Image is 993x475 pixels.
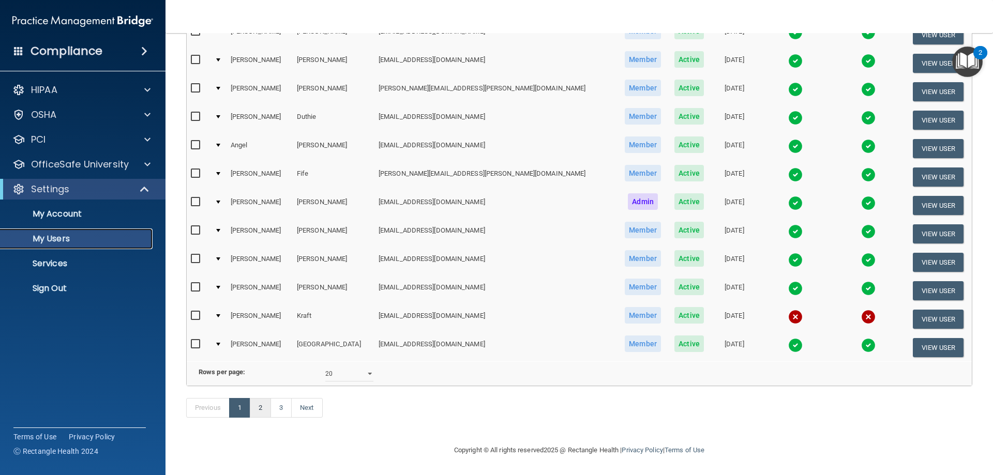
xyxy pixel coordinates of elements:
[293,191,374,220] td: [PERSON_NAME]
[788,25,803,40] img: tick.e7d51cea.svg
[711,333,759,361] td: [DATE]
[861,253,876,267] img: tick.e7d51cea.svg
[711,220,759,248] td: [DATE]
[625,165,661,181] span: Member
[861,82,876,97] img: tick.e7d51cea.svg
[788,253,803,267] img: tick.e7d51cea.svg
[625,307,661,324] span: Member
[625,250,661,267] span: Member
[199,368,245,376] b: Rows per page:
[227,191,293,220] td: [PERSON_NAME]
[788,82,803,97] img: tick.e7d51cea.svg
[861,310,876,324] img: cross.ca9f0e7f.svg
[711,134,759,163] td: [DATE]
[293,220,374,248] td: [PERSON_NAME]
[913,253,964,272] button: View User
[711,248,759,277] td: [DATE]
[788,310,803,324] img: cross.ca9f0e7f.svg
[227,78,293,106] td: [PERSON_NAME]
[913,338,964,357] button: View User
[12,109,151,121] a: OSHA
[374,106,618,134] td: [EMAIL_ADDRESS][DOMAIN_NAME]
[7,234,148,244] p: My Users
[674,108,704,125] span: Active
[293,49,374,78] td: [PERSON_NAME]
[374,78,618,106] td: [PERSON_NAME][EMAIL_ADDRESS][PERSON_NAME][DOMAIN_NAME]
[625,279,661,295] span: Member
[293,277,374,305] td: [PERSON_NAME]
[788,54,803,68] img: tick.e7d51cea.svg
[250,398,271,418] a: 2
[227,333,293,361] td: [PERSON_NAME]
[913,224,964,243] button: View User
[674,307,704,324] span: Active
[227,106,293,134] td: [PERSON_NAME]
[374,21,618,49] td: [EMAIL_ADDRESS][DOMAIN_NAME]
[913,196,964,215] button: View User
[861,196,876,210] img: tick.e7d51cea.svg
[186,398,230,418] a: Previous
[625,136,661,153] span: Member
[861,167,876,182] img: tick.e7d51cea.svg
[913,54,964,73] button: View User
[12,133,151,146] a: PCI
[788,338,803,353] img: tick.e7d51cea.svg
[913,25,964,44] button: View User
[979,53,982,66] div: 2
[31,133,46,146] p: PCI
[227,49,293,78] td: [PERSON_NAME]
[711,163,759,191] td: [DATE]
[293,106,374,134] td: Duthie
[711,21,759,49] td: [DATE]
[227,305,293,333] td: [PERSON_NAME]
[913,82,964,101] button: View User
[374,163,618,191] td: [PERSON_NAME][EMAIL_ADDRESS][PERSON_NAME][DOMAIN_NAME]
[293,134,374,163] td: [PERSON_NAME]
[227,248,293,277] td: [PERSON_NAME]
[674,136,704,153] span: Active
[374,49,618,78] td: [EMAIL_ADDRESS][DOMAIN_NAME]
[913,139,964,158] button: View User
[861,338,876,353] img: tick.e7d51cea.svg
[952,47,983,77] button: Open Resource Center, 2 new notifications
[13,432,56,442] a: Terms of Use
[665,446,704,454] a: Terms of Use
[227,21,293,49] td: [PERSON_NAME]
[628,193,658,210] span: Admin
[374,333,618,361] td: [EMAIL_ADDRESS][DOMAIN_NAME]
[374,134,618,163] td: [EMAIL_ADDRESS][DOMAIN_NAME]
[31,109,57,121] p: OSHA
[31,158,129,171] p: OfficeSafe University
[227,134,293,163] td: Angel
[374,220,618,248] td: [EMAIL_ADDRESS][DOMAIN_NAME]
[12,84,151,96] a: HIPAA
[788,139,803,154] img: tick.e7d51cea.svg
[374,305,618,333] td: [EMAIL_ADDRESS][DOMAIN_NAME]
[674,51,704,68] span: Active
[861,54,876,68] img: tick.e7d51cea.svg
[7,258,148,269] p: Services
[12,158,151,171] a: OfficeSafe University
[674,165,704,181] span: Active
[7,209,148,219] p: My Account
[270,398,292,418] a: 3
[711,277,759,305] td: [DATE]
[7,283,148,294] p: Sign Out
[374,277,618,305] td: [EMAIL_ADDRESS][DOMAIN_NAME]
[674,279,704,295] span: Active
[227,163,293,191] td: [PERSON_NAME]
[625,51,661,68] span: Member
[69,432,115,442] a: Privacy Policy
[31,84,57,96] p: HIPAA
[625,222,661,238] span: Member
[788,111,803,125] img: tick.e7d51cea.svg
[229,398,250,418] a: 1
[622,446,663,454] a: Privacy Policy
[861,25,876,40] img: tick.e7d51cea.svg
[293,248,374,277] td: [PERSON_NAME]
[293,163,374,191] td: Fife
[711,305,759,333] td: [DATE]
[293,305,374,333] td: Kraft
[374,248,618,277] td: [EMAIL_ADDRESS][DOMAIN_NAME]
[293,333,374,361] td: [GEOGRAPHIC_DATA]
